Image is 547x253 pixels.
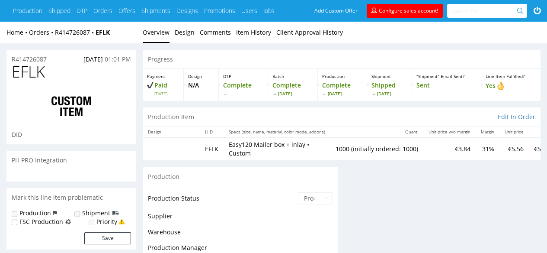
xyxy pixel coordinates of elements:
img: icon-shipping-flag.svg [112,209,118,217]
a: Jobs [263,6,275,15]
th: Design [143,126,200,137]
p: DTP [223,73,263,79]
th: LIID [200,126,224,137]
div: Mark this line item problematic [6,188,136,207]
a: Orders [29,28,55,36]
a: Shipments [141,6,170,15]
td: 31% [476,137,499,160]
img: icon-fsc-production-flag.svg [65,217,71,226]
span: Configure sales account! [379,7,438,14]
a: R414726087 [12,55,47,64]
img: icon-production-flag.svg [53,209,57,217]
span: DID [12,130,22,139]
p: Easy120 Mailer box + inlay • Custom [229,140,325,157]
span: [DATE] [272,91,313,97]
a: Item History [236,22,271,43]
a: Overview [143,22,170,43]
td: Warehouse [148,227,296,243]
p: "Shipment" Email Sent? [416,73,476,79]
td: Production Status [148,191,296,211]
a: Configure sales account! [367,4,443,18]
div: PH PRO Integration [6,151,136,170]
p: Complete [223,81,263,97]
a: Promotions [204,6,235,15]
a: Home [6,28,29,36]
a: DTP [77,6,87,15]
img: yellow_warning_triangle.png [118,218,125,225]
a: Users [241,6,257,15]
p: Payment [147,73,179,79]
a: Shipped [48,6,70,15]
a: R414726087 [55,28,96,36]
p: Shipped [371,81,407,97]
a: Add Custom Offer [310,4,362,18]
p: Batch [272,73,313,79]
th: Quant. [330,126,423,137]
th: Unit price [499,126,529,137]
th: Margin [476,126,499,137]
p: Paid [147,81,179,97]
a: Designs [176,6,198,15]
td: 1000 (initially ordered: 1000) [330,137,423,160]
p: Design [188,73,214,79]
span: [DATE] [371,91,407,97]
a: Offers [118,6,135,15]
a: Comments [200,22,231,43]
p: Yes [486,81,536,91]
img: ico-item-custom-a8f9c3db6a5631ce2f509e228e8b95abde266dc4376634de7b166047de09ff05.png [37,89,106,124]
span: 01:01 PM [105,55,131,63]
a: Edit In Order [498,113,535,121]
a: EFLK [96,28,110,36]
a: Design [175,22,195,43]
p: Line Item Fulfilled? [486,73,536,79]
p: N/A [188,81,214,90]
p: Production [322,73,362,79]
label: Production [19,209,51,217]
a: Production [13,6,42,15]
div: Progress [143,50,541,69]
span: [DATE] [83,55,103,63]
label: FSC Production [19,217,63,226]
p: Complete [322,81,362,97]
p: Complete [272,81,313,97]
th: Unit price w/o margin [423,126,476,137]
div: Production [143,167,338,186]
span: EFLK [12,63,45,81]
th: Specs (size, name, material, color mode, addons) [224,126,330,137]
button: Save [84,232,131,244]
a: Orders [93,6,112,15]
span: [DATE] [154,91,179,97]
label: Shipment [82,209,110,217]
input: Search for... [452,4,518,18]
td: EFLK [200,137,224,160]
p: Sent [416,81,476,90]
td: €5.56 [499,137,529,160]
p: Shipment [371,73,407,79]
td: €3.84 [423,137,476,160]
label: Priority [96,217,117,226]
a: Client Approval History [276,22,343,43]
span: [DATE] [322,91,362,97]
p: Production Item [148,113,194,121]
td: Supplier [148,211,296,227]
